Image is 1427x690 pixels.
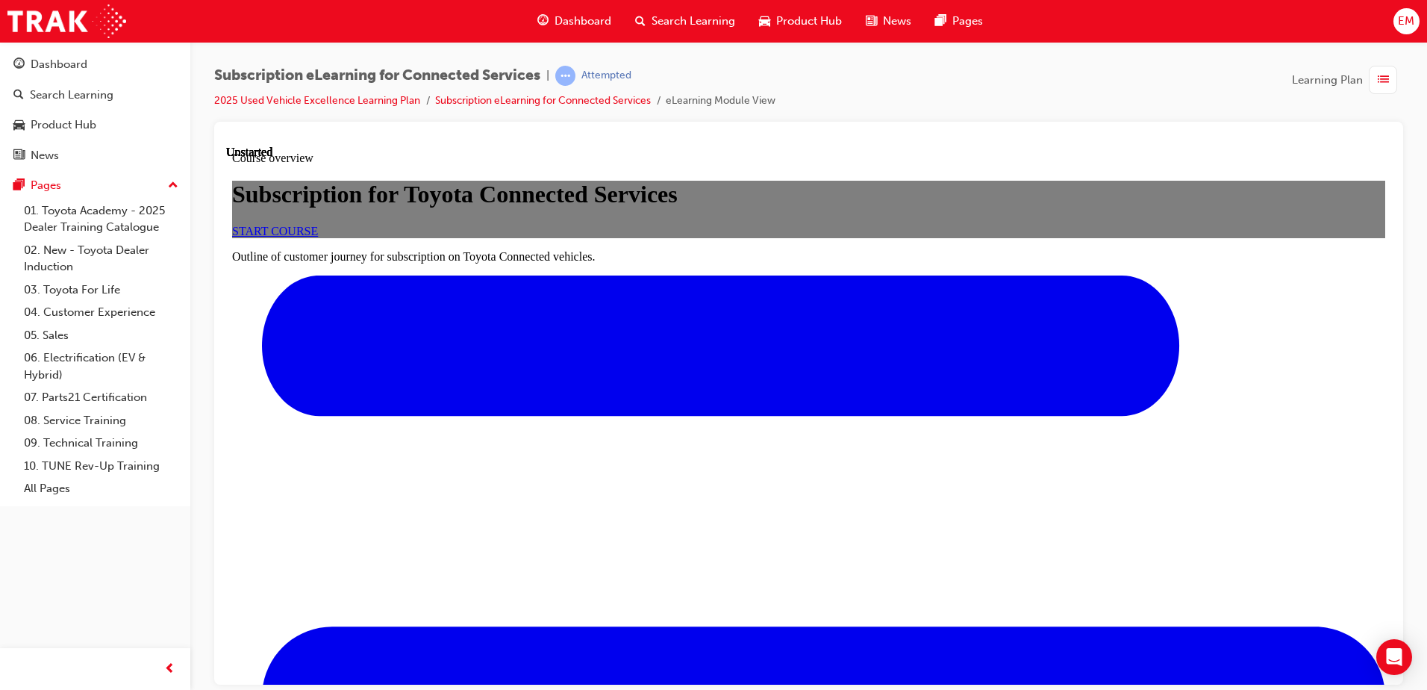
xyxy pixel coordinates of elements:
a: 05. Sales [18,324,184,347]
span: guage-icon [537,12,549,31]
a: pages-iconPages [923,6,995,37]
button: Pages [6,172,184,199]
button: DashboardSearch LearningProduct HubNews [6,48,184,172]
span: search-icon [13,89,24,102]
span: EM [1398,13,1414,30]
span: Learning Plan [1292,72,1363,89]
a: All Pages [18,477,184,500]
a: 04. Customer Experience [18,301,184,324]
span: Search Learning [652,13,735,30]
h1: Subscription for Toyota Connected Services [6,35,1159,63]
div: Search Learning [30,87,113,104]
span: pages-icon [935,12,946,31]
span: Subscription eLearning for Connected Services [214,67,540,84]
span: prev-icon [164,660,175,679]
a: 2025 Used Vehicle Excellence Learning Plan [214,94,420,107]
span: Pages [952,13,983,30]
span: list-icon [1378,71,1389,90]
div: Attempted [581,69,631,83]
span: learningRecordVerb_ATTEMPT-icon [555,66,575,86]
a: 06. Electrification (EV & Hybrid) [18,346,184,386]
a: 10. TUNE Rev-Up Training [18,455,184,478]
a: Dashboard [6,51,184,78]
a: car-iconProduct Hub [747,6,854,37]
a: 02. New - Toyota Dealer Induction [18,239,184,279]
span: News [883,13,911,30]
button: Learning Plan [1292,66,1403,94]
div: Open Intercom Messenger [1376,639,1412,675]
span: guage-icon [13,58,25,72]
a: Subscription eLearning for Connected Services [435,94,651,107]
p: Outline of customer journey for subscription on Toyota Connected vehicles. [6,105,1159,118]
span: Course overview [6,6,87,19]
a: news-iconNews [854,6,923,37]
div: Dashboard [31,56,87,73]
span: news-icon [866,12,877,31]
div: Pages [31,177,61,194]
img: Trak [7,4,126,38]
span: pages-icon [13,179,25,193]
span: Dashboard [555,13,611,30]
span: news-icon [13,149,25,163]
a: guage-iconDashboard [525,6,623,37]
span: Product Hub [776,13,842,30]
a: News [6,142,184,170]
a: START COURSE [6,79,92,92]
button: EM [1393,8,1420,34]
a: 01. Toyota Academy - 2025 Dealer Training Catalogue [18,199,184,239]
a: 07. Parts21 Certification [18,386,184,409]
span: up-icon [168,176,178,196]
a: 09. Technical Training [18,432,184,455]
span: car-icon [759,12,770,31]
div: News [31,147,59,164]
a: Product Hub [6,111,184,139]
a: 03. Toyota For Life [18,279,184,302]
li: eLearning Module View [666,93,775,110]
div: Product Hub [31,116,96,134]
a: 08. Service Training [18,409,184,432]
a: search-iconSearch Learning [623,6,747,37]
span: | [546,67,549,84]
span: search-icon [635,12,646,31]
span: car-icon [13,119,25,132]
a: Search Learning [6,81,184,109]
